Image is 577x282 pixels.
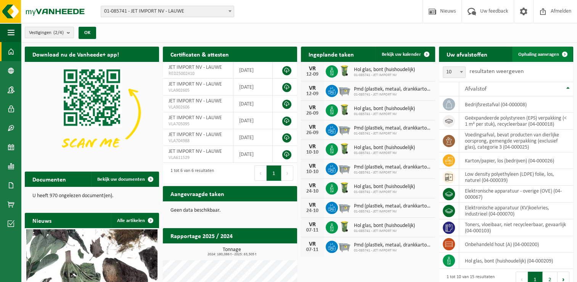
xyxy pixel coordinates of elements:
span: 01-085741 - JET IMPORT NV [354,73,415,78]
div: 24-10 [305,208,320,214]
span: JET IMPORT NV - LAUWE [169,132,222,138]
span: VLA704988 [169,138,227,144]
span: Pmd (plastiek, metaal, drankkartons) (bedrijven) [354,125,431,131]
span: JET IMPORT NV - LAUWE [169,65,222,70]
button: 1 [267,165,281,181]
img: WB-0140-HPE-GN-50 [338,181,351,194]
td: [DATE] [233,146,273,163]
td: low density polyethyleen (LDPE) folie, los, naturel (04-000039) [459,169,573,186]
label: resultaten weergeven [469,68,524,75]
img: WB-2500-GAL-GY-01 [338,123,351,136]
td: [DATE] [233,112,273,129]
span: Pmd (plastiek, metaal, drankkartons) (bedrijven) [354,203,431,209]
p: U heeft 970 ongelezen document(en). [32,193,151,199]
div: VR [305,163,320,169]
div: 07-11 [305,247,320,253]
span: 10 [443,67,465,78]
td: [DATE] [233,129,273,146]
span: Bekijk uw kalender [382,52,421,57]
td: elektronische apparatuur (KV)koelvries, industrieel (04-000070) [459,203,573,219]
span: VLA705095 [169,121,227,127]
h2: Documenten [25,172,74,186]
span: 01-085741 - JET IMPORT NV [354,92,431,97]
div: VR [305,222,320,228]
img: WB-0140-HPE-GN-50 [338,142,351,155]
img: WB-0140-HPE-GN-50 [338,220,351,233]
p: Geen data beschikbaar. [170,208,289,213]
button: OK [79,27,96,39]
img: WB-2500-GAL-GY-01 [338,240,351,253]
td: geëxpandeerde polystyreen (EPS) verpakking (< 1 m² per stuk), recycleerbaar (04-000018) [459,113,573,130]
div: VR [305,202,320,208]
span: Ophaling aanvragen [518,52,559,57]
span: 01-085741 - JET IMPORT NV [354,170,431,175]
h2: Rapportage 2025 / 2024 [163,228,240,243]
h2: Ingeplande taken [301,47,362,62]
button: Vestigingen(2/4) [25,27,74,38]
span: JET IMPORT NV - LAUWE [169,149,222,154]
td: bedrijfsrestafval (04-000008) [459,96,573,113]
div: 07-11 [305,228,320,233]
div: VR [305,85,320,91]
td: toners, vloeibaar, niet recycleerbaar, gevaarlijk (04-000103) [459,219,573,236]
div: 10-10 [305,150,320,155]
span: Hol glas, bont (huishoudelijk) [354,145,415,151]
span: Hol glas, bont (huishoudelijk) [354,223,415,229]
span: RED25002410 [169,71,227,77]
img: Download de VHEPlus App [25,62,159,163]
span: JET IMPORT NV - LAUWE [169,81,222,87]
span: Bekijk uw documenten [97,177,145,182]
span: JET IMPORT NV - LAUWE [169,115,222,121]
span: Vestigingen [29,27,64,39]
div: 24-10 [305,189,320,194]
count: (2/4) [53,30,64,35]
span: VLA902606 [169,104,227,110]
td: onbehandeld hout (A) (04-000200) [459,236,573,253]
h2: Certificaten & attesten [163,47,236,62]
span: 01-085741 - JET IMPORT NV [354,190,415,194]
span: 01-085741 - JET IMPORT NV [354,248,431,253]
td: [DATE] [233,62,273,79]
div: VR [305,105,320,111]
span: Pmd (plastiek, metaal, drankkartons) (bedrijven) [354,164,431,170]
div: 12-09 [305,91,320,97]
span: VLA611529 [169,155,227,161]
img: WB-0140-HPE-GN-50 [338,64,351,77]
button: Previous [254,165,267,181]
td: voedingsafval, bevat producten van dierlijke oorsprong, gemengde verpakking (exclusief glas), cat... [459,130,573,152]
span: 2024: 180,086 t - 2025: 63,505 t [167,253,297,256]
a: Bekijk uw documenten [91,172,158,187]
h2: Download nu de Vanheede+ app! [25,47,127,62]
span: Hol glas, bont (huishoudelijk) [354,67,415,73]
span: 01-085741 - JET IMPORT NV [354,209,431,214]
span: Pmd (plastiek, metaal, drankkartons) (bedrijven) [354,86,431,92]
div: 10-10 [305,169,320,175]
div: 26-09 [305,130,320,136]
span: 01-085741 - JET IMPORT NV [354,229,415,233]
td: [DATE] [233,96,273,112]
a: Ophaling aanvragen [512,47,572,62]
span: 10 [443,66,466,78]
button: Next [281,165,293,181]
span: 01-085741 - JET IMPORT NV [354,112,415,117]
h2: Aangevraagde taken [163,186,232,201]
td: [DATE] [233,79,273,96]
div: 1 tot 6 van 6 resultaten [167,165,214,182]
td: elektronische apparatuur - overige (OVE) (04-000067) [459,186,573,203]
span: Hol glas, bont (huishoudelijk) [354,106,415,112]
h2: Uw afvalstoffen [439,47,495,62]
div: VR [305,241,320,247]
a: Bekijk uw kalender [376,47,434,62]
td: hol glas, bont (huishoudelijk) (04-000209) [459,253,573,269]
div: VR [305,124,320,130]
span: 01-085741 - JET IMPORT NV - LAUWE [101,6,234,17]
img: WB-2500-GAL-GY-01 [338,84,351,97]
span: JET IMPORT NV - LAUWE [169,98,222,104]
img: WB-2500-GAL-GY-01 [338,162,351,175]
span: Afvalstof [465,86,487,92]
span: VLA902605 [169,88,227,94]
div: VR [305,183,320,189]
div: 12-09 [305,72,320,77]
img: WB-0140-HPE-GN-50 [338,103,351,116]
